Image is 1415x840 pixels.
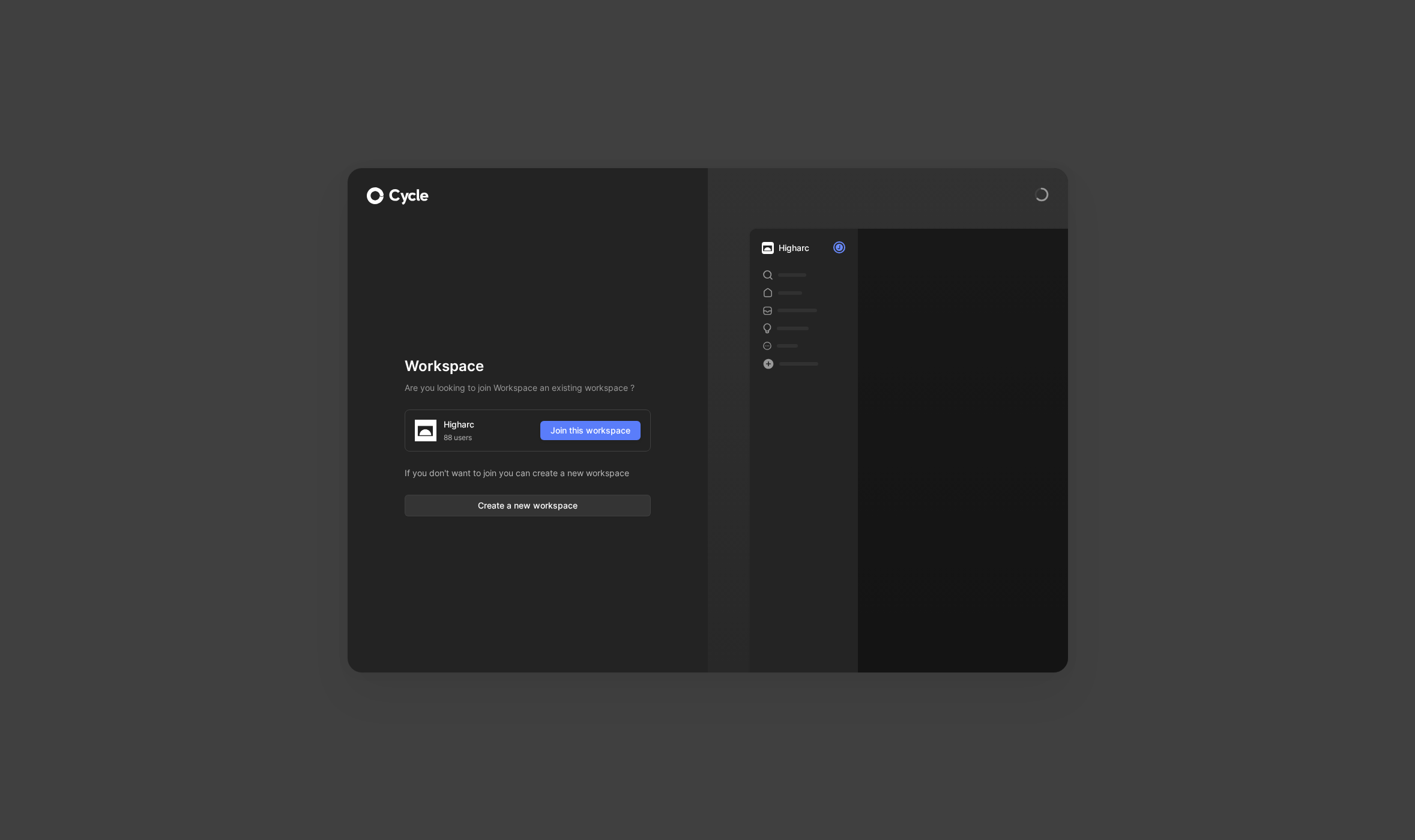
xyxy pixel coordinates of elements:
[415,420,436,441] img: logo
[834,243,844,252] div: J
[415,498,641,513] span: Create a new workspace
[405,357,651,376] h1: Workspace
[551,423,630,438] span: Join this workspace
[444,417,474,432] div: Higharc
[405,381,651,395] h2: Are you looking to join Workspace an existing workspace ?
[779,241,809,255] div: Higharc
[762,242,774,254] img: b940a1d2-4804-47b2-868e-906a14883392.png
[405,466,651,480] p: If you don't want to join you can create a new workspace
[444,432,472,444] span: 88 users
[405,495,651,516] button: Create a new workspace
[540,421,641,440] button: Join this workspace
